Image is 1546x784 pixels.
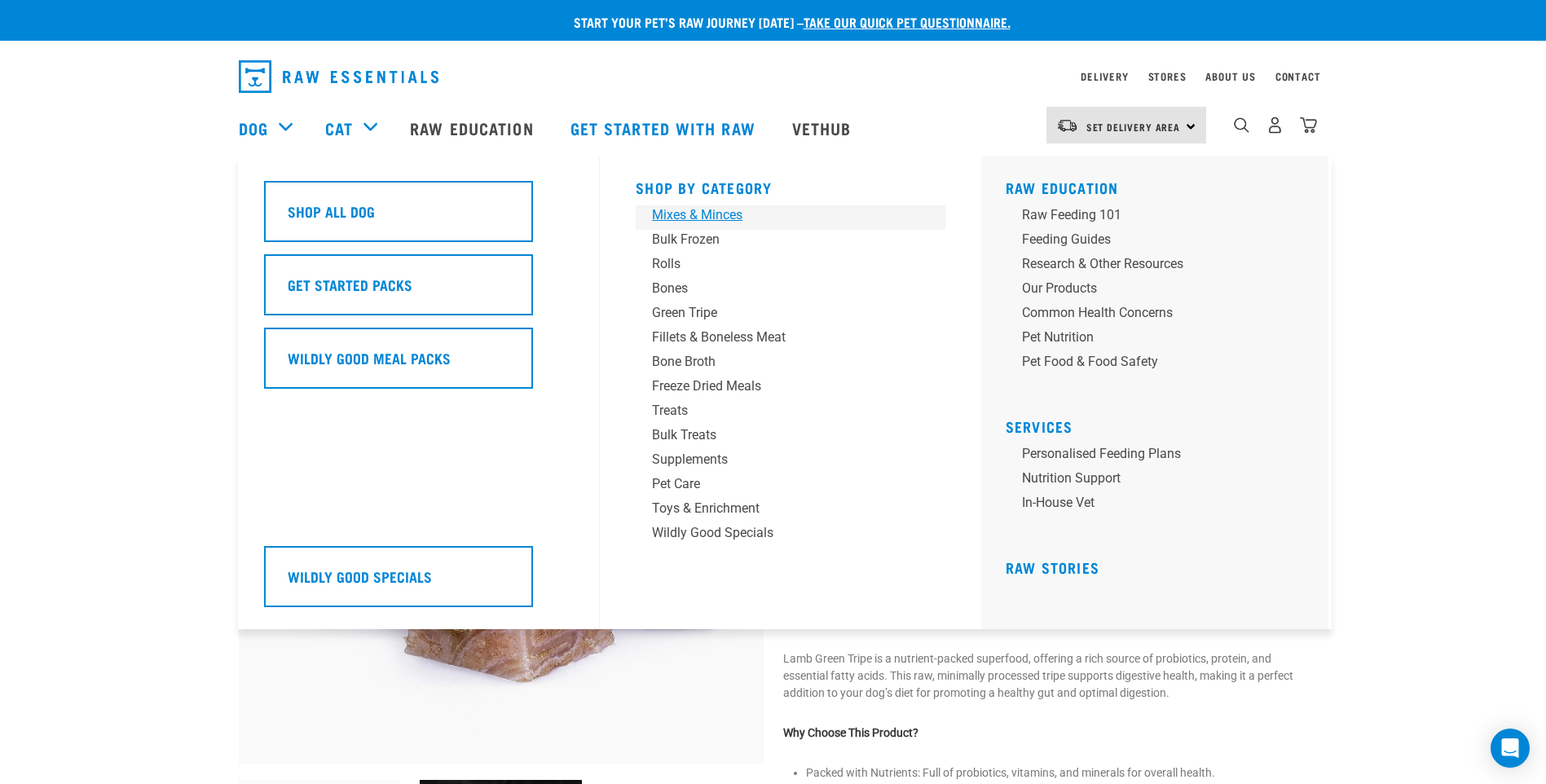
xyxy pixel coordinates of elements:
[1006,469,1315,493] a: Nutrition Support
[394,95,553,161] a: Raw Education
[1006,328,1315,352] a: Pet Nutrition
[554,95,776,161] a: Get started with Raw
[288,274,412,295] h5: Get Started Packs
[264,254,574,328] a: Get Started Packs
[636,425,945,450] a: Bulk Treats
[1006,183,1119,192] a: Raw Education
[636,474,945,499] a: Pet Care
[1006,352,1315,377] a: Pet Food & Food Safety
[636,279,945,303] a: Bones
[1300,117,1317,134] img: home-icon@2x.png
[783,726,918,739] strong: Why Choose This Product?
[264,546,574,619] a: Wildly Good Specials
[636,523,945,548] a: Wildly Good Specials
[1022,205,1276,225] div: Raw Feeding 101
[636,230,945,254] a: Bulk Frozen
[652,450,906,469] div: Supplements
[1006,563,1099,571] a: Raw Stories
[1006,493,1315,518] a: In-house vet
[1006,279,1315,303] a: Our Products
[1022,303,1276,323] div: Common Health Concerns
[652,474,906,494] div: Pet Care
[652,352,906,372] div: Bone Broth
[1275,73,1321,79] a: Contact
[783,650,1308,702] p: Lamb Green Tripe is a nutrient-packed superfood, offering a rich source of probiotics, protein, a...
[652,279,906,298] div: Bones
[652,254,906,274] div: Rolls
[1006,254,1315,279] a: Research & Other Resources
[1006,205,1315,230] a: Raw Feeding 101
[636,377,945,401] a: Freeze Dried Meals
[1006,230,1315,254] a: Feeding Guides
[806,764,1308,782] li: Packed with Nutrients: Full of probiotics, vitamins, and minerals for overall health.
[636,450,945,474] a: Supplements
[239,116,268,140] a: Dog
[652,523,906,543] div: Wildly Good Specials
[288,347,451,368] h5: Wildly Good Meal Packs
[1491,729,1530,768] div: Open Intercom Messenger
[636,254,945,279] a: Rolls
[636,352,945,377] a: Bone Broth
[288,200,375,222] h5: Shop All Dog
[636,205,945,230] a: Mixes & Minces
[1205,73,1255,79] a: About Us
[1148,73,1187,79] a: Stores
[1081,73,1128,79] a: Delivery
[1234,117,1249,133] img: home-icon-1@2x.png
[226,54,1321,99] nav: dropdown navigation
[1266,117,1284,134] img: user.png
[1006,444,1315,469] a: Personalised Feeding Plans
[288,566,432,587] h5: Wildly Good Specials
[1022,230,1276,249] div: Feeding Guides
[636,179,945,192] h5: Shop By Category
[1022,352,1276,372] div: Pet Food & Food Safety
[652,205,906,225] div: Mixes & Minces
[636,401,945,425] a: Treats
[636,328,945,352] a: Fillets & Boneless Meat
[1006,303,1315,328] a: Common Health Concerns
[652,401,906,421] div: Treats
[652,377,906,396] div: Freeze Dried Meals
[325,116,353,140] a: Cat
[652,328,906,347] div: Fillets & Boneless Meat
[652,499,906,518] div: Toys & Enrichment
[1022,254,1276,274] div: Research & Other Resources
[1006,418,1315,431] h5: Services
[804,18,1011,25] a: take our quick pet questionnaire.
[652,303,906,323] div: Green Tripe
[652,425,906,445] div: Bulk Treats
[239,60,438,93] img: Raw Essentials Logo
[652,230,906,249] div: Bulk Frozen
[264,181,574,254] a: Shop All Dog
[636,303,945,328] a: Green Tripe
[636,499,945,523] a: Toys & Enrichment
[1022,279,1276,298] div: Our Products
[1086,124,1181,130] span: Set Delivery Area
[1022,328,1276,347] div: Pet Nutrition
[1056,118,1078,133] img: van-moving.png
[264,328,574,401] a: Wildly Good Meal Packs
[776,95,872,161] a: Vethub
